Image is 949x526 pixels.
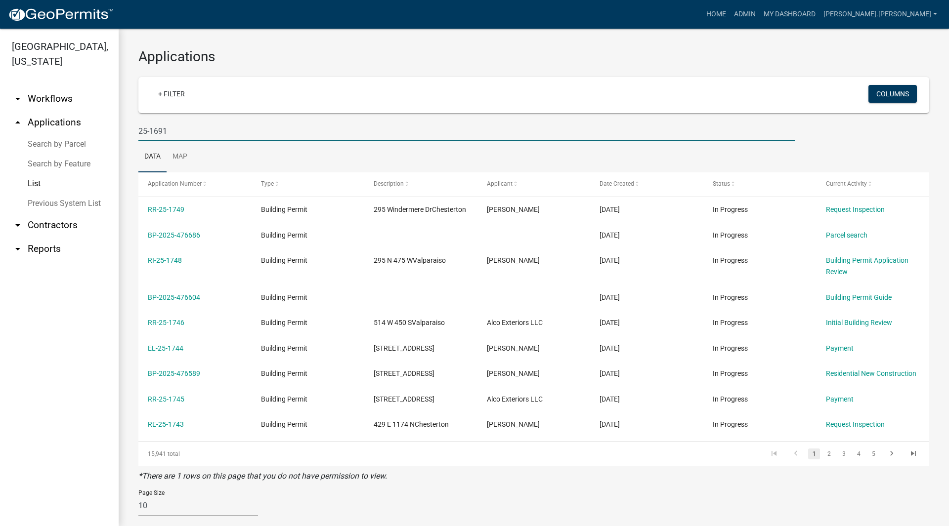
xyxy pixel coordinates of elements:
span: 09/10/2025 [600,293,620,301]
a: RR-25-1746 [148,319,184,326]
a: Admin [730,5,760,24]
li: page 1 [807,445,821,462]
a: My Dashboard [760,5,820,24]
span: Building Permit [261,420,307,428]
span: Application Number [148,180,202,187]
datatable-header-cell: Applicant [477,172,591,196]
li: page 5 [866,445,881,462]
a: 2 [823,448,835,459]
span: Status [713,180,730,187]
a: Residential New Construction [826,369,916,377]
span: Building Permit [261,293,307,301]
h3: Applications [138,48,929,65]
a: Payment [826,344,854,352]
a: [PERSON_NAME].[PERSON_NAME] [820,5,941,24]
datatable-header-cell: Status [703,172,817,196]
span: 09/10/2025 [600,369,620,377]
span: Tami Evans [487,344,540,352]
span: 09/10/2025 [600,231,620,239]
span: 124 E Us Hwy 6Valparaiso [374,395,434,403]
span: Current Activity [826,180,867,187]
span: Description [374,180,404,187]
a: Home [702,5,730,24]
a: Request Inspection [826,205,885,213]
span: Alco Exteriors LLC [487,319,543,326]
a: Building Permit Application Review [826,256,908,276]
a: 5 [867,448,879,459]
span: Jeff Wesolowski [487,420,540,428]
span: Alco Exteriors LLC [487,395,543,403]
a: go to next page [882,448,901,459]
i: *There are 1 rows on this page that you do not have permission to view. [138,471,387,481]
a: Map [167,141,193,173]
span: Applicant [487,180,513,187]
span: 295 N 475 WValparaiso [374,256,446,264]
i: arrow_drop_down [12,243,24,255]
span: 514 W 450 SValparaiso [374,319,445,326]
span: 09/10/2025 [600,344,620,352]
span: In Progress [713,395,748,403]
a: 3 [838,448,850,459]
a: Building Permit Guide [826,293,892,301]
span: In Progress [713,205,748,213]
a: go to first page [765,448,783,459]
a: Payment [826,395,854,403]
a: go to last page [904,448,923,459]
span: Building Permit [261,395,307,403]
i: arrow_drop_down [12,219,24,231]
span: Bruce Young [487,369,540,377]
i: arrow_drop_up [12,117,24,128]
span: 09/10/2025 [600,420,620,428]
a: EL-25-1744 [148,344,183,352]
a: BP-2025-476589 [148,369,200,377]
input: Search for applications [138,121,795,141]
a: RR-25-1749 [148,205,184,213]
span: 09/10/2025 [600,205,620,213]
span: Building Permit [261,344,307,352]
datatable-header-cell: Type [252,172,365,196]
span: Building Permit [261,369,307,377]
span: Building Permit [261,231,307,239]
li: page 3 [836,445,851,462]
datatable-header-cell: Current Activity [816,172,929,196]
a: + Filter [150,85,193,103]
li: page 2 [821,445,836,462]
span: Type [261,180,274,187]
span: 09/10/2025 [600,319,620,326]
button: Columns [868,85,917,103]
span: 908 St Rd 149Valparaiso [374,344,434,352]
a: Data [138,141,167,173]
span: Tracey Haak [487,256,540,264]
span: 09/10/2025 [600,395,620,403]
a: Request Inspection [826,420,885,428]
datatable-header-cell: Date Created [590,172,703,196]
span: 09/10/2025 [600,256,620,264]
a: Parcel search [826,231,867,239]
span: In Progress [713,319,748,326]
span: Building Permit [261,205,307,213]
span: In Progress [713,256,748,264]
span: Building Permit [261,319,307,326]
span: Jeff Wesolowski [487,205,540,213]
span: 429 E 1174 NChesterton [374,420,449,428]
a: BP-2025-476686 [148,231,200,239]
datatable-header-cell: Application Number [138,172,252,196]
span: 295 Windermere DrChesterton [374,205,466,213]
i: arrow_drop_down [12,93,24,105]
a: 4 [853,448,864,459]
a: RE-25-1743 [148,420,184,428]
a: go to previous page [786,448,805,459]
a: BP-2025-476604 [148,293,200,301]
a: RR-25-1745 [148,395,184,403]
span: In Progress [713,293,748,301]
a: 1 [808,448,820,459]
span: 523 Scenic View AveValparaiso [374,369,434,377]
a: Initial Building Review [826,319,892,326]
span: Date Created [600,180,634,187]
span: In Progress [713,369,748,377]
span: In Progress [713,231,748,239]
datatable-header-cell: Description [364,172,477,196]
div: 15,941 total [138,442,295,466]
span: In Progress [713,420,748,428]
a: RI-25-1748 [148,256,182,264]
